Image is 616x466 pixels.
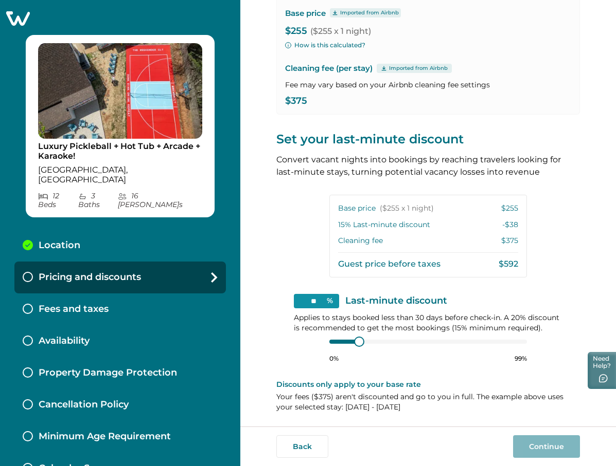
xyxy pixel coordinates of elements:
p: Convert vacant nights into bookings by reaching travelers looking for last-minute stays, turning ... [276,154,580,178]
p: Last-minute discount [345,296,447,306]
p: Guest price before taxes [338,259,441,269]
p: Cleaning fee (per stay) [285,62,571,74]
p: Availability [39,335,90,347]
p: Imported from Airbnb [389,64,448,72]
p: 3 Bath s [78,192,118,209]
p: [GEOGRAPHIC_DATA], [GEOGRAPHIC_DATA] [38,165,202,185]
p: -$38 [502,220,518,230]
p: Fee may vary based on your Airbnb cleaning fee settings [285,80,571,90]
p: Cancellation Policy [39,399,129,411]
p: Location [39,240,80,251]
p: $375 [285,96,571,106]
img: propertyImage_Luxury Pickleball + Hot Tub + Arcade + Karaoke! [38,43,202,139]
p: Fees and taxes [39,304,109,315]
p: $592 [499,259,518,269]
p: 0% [329,355,339,363]
p: Pricing and discounts [39,272,141,283]
p: 99% [515,355,527,363]
p: Applies to stays booked less than 30 days before check-in. A 20% discount is recommended to get t... [294,312,562,333]
p: Discounts only apply to your base rate [276,379,580,389]
p: Luxury Pickleball + Hot Tub + Arcade + Karaoke! [38,141,202,161]
p: 16 [PERSON_NAME] s [118,192,202,209]
p: Set your last-minute discount [276,131,580,147]
button: Continue [513,435,580,458]
span: ($255 x 1 night) [380,203,434,214]
button: Back [276,435,328,458]
p: Base price [285,8,326,18]
p: Base price [338,203,434,214]
p: $375 [501,236,518,246]
p: Minimum Age Requirement [39,431,171,442]
button: How is this calculated? [285,41,365,50]
p: Your fees ( $375 ) aren't discounted and go to you in full. The example above uses your selected ... [276,392,580,412]
span: ($255 x 1 night) [310,26,371,36]
p: Cleaning fee [338,236,383,246]
p: $255 [285,26,571,36]
p: 12 Bed s [38,192,78,209]
p: Imported from Airbnb [340,9,399,17]
p: $255 [501,203,518,214]
p: Property Damage Protection [39,367,177,379]
p: 15 % Last-minute discount [338,220,430,230]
